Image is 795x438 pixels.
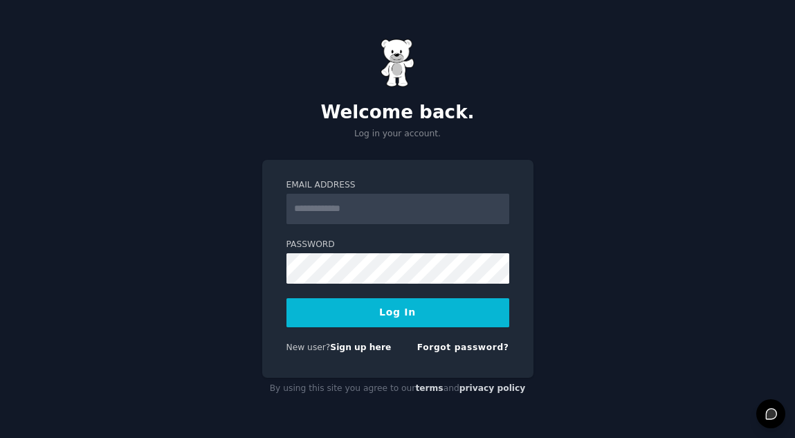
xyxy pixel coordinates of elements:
a: terms [415,383,443,393]
a: Sign up here [330,343,391,352]
div: By using this site you agree to our and [262,378,533,400]
label: Email Address [286,179,509,192]
p: Log in your account. [262,128,533,140]
a: Forgot password? [417,343,509,352]
span: New user? [286,343,331,352]
a: privacy policy [459,383,526,393]
label: Password [286,239,509,251]
button: Log In [286,298,509,327]
h2: Welcome back. [262,102,533,124]
img: Gummy Bear [381,39,415,87]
